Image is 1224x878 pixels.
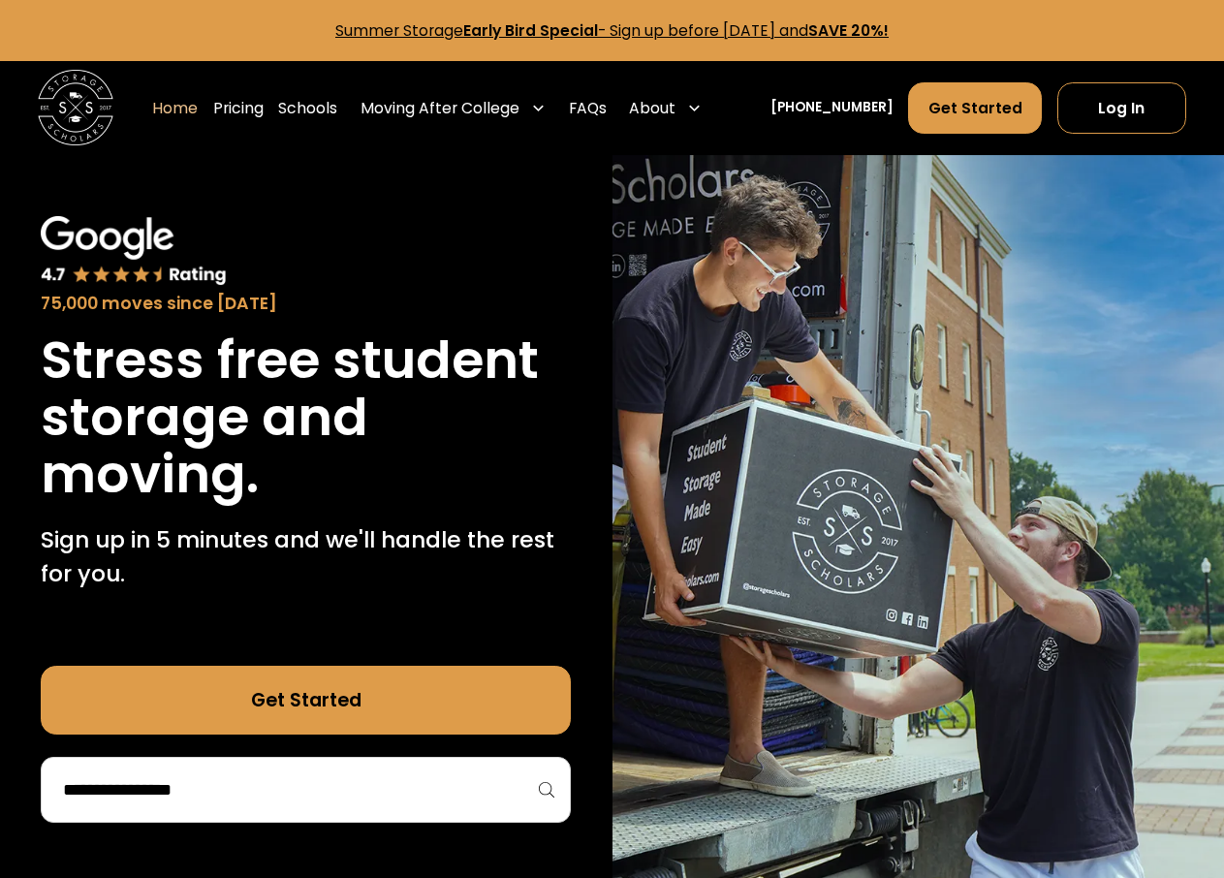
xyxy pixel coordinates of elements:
[41,331,571,503] h1: Stress free student storage and moving.
[41,216,226,287] img: Google 4.7 star rating
[213,81,264,135] a: Pricing
[41,291,571,316] div: 75,000 moves since [DATE]
[41,522,571,590] p: Sign up in 5 minutes and we'll handle the rest for you.
[463,20,598,41] strong: Early Bird Special
[808,20,889,41] strong: SAVE 20%!
[1057,82,1186,134] a: Log In
[353,81,553,135] div: Moving After College
[361,97,519,119] div: Moving After College
[41,666,571,734] a: Get Started
[629,97,675,119] div: About
[621,81,709,135] div: About
[38,70,113,145] a: home
[152,81,198,135] a: Home
[908,82,1042,134] a: Get Started
[770,98,894,118] a: [PHONE_NUMBER]
[569,81,607,135] a: FAQs
[335,20,889,41] a: Summer StorageEarly Bird Special- Sign up before [DATE] andSAVE 20%!
[38,70,113,145] img: Storage Scholars main logo
[278,81,337,135] a: Schools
